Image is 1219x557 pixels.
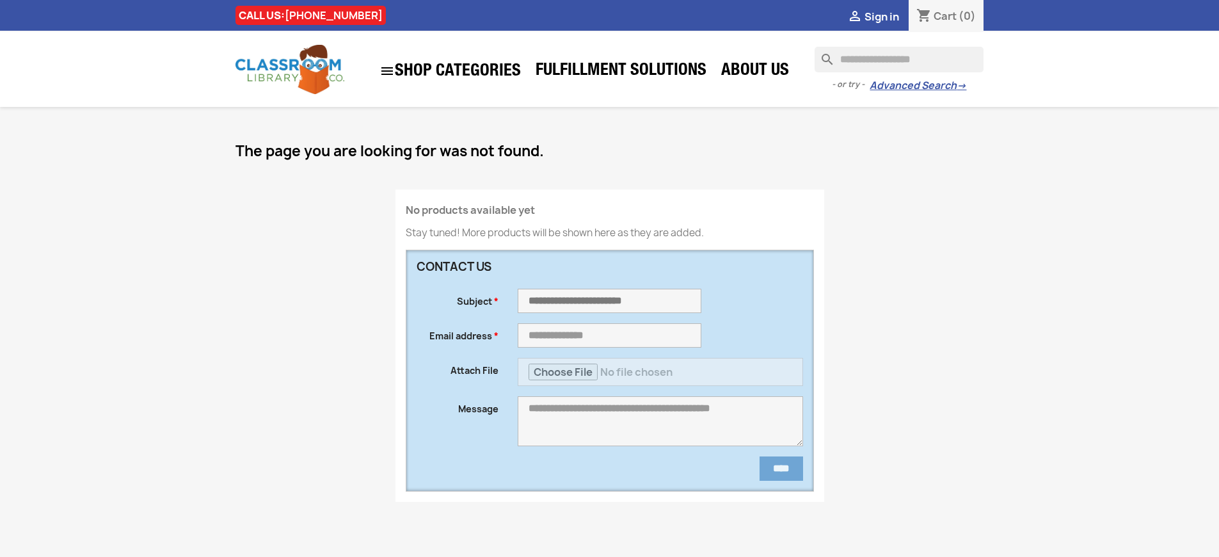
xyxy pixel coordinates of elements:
div: CALL US: [235,6,386,25]
a: [PHONE_NUMBER] [285,8,383,22]
label: Subject [407,289,509,308]
span: - or try - [832,78,870,91]
a:  Sign in [847,10,899,24]
p: Stay tuned! More products will be shown here as they are added. [406,227,814,239]
i:  [379,63,395,79]
span: Sign in [864,10,899,24]
h1: The page you are looking for was not found. [235,143,984,159]
span: → [957,79,966,92]
label: Attach File [407,358,509,377]
img: Classroom Library Company [235,45,344,94]
i: shopping_cart [916,9,932,24]
h4: No products available yet [406,205,814,216]
a: Advanced Search→ [870,79,966,92]
label: Message [407,396,509,416]
i:  [847,10,863,25]
i: search [815,47,830,62]
a: About Us [715,59,795,85]
a: SHOP CATEGORIES [373,57,527,85]
span: (0) [959,9,976,23]
label: Email address [407,323,509,343]
h3: Contact us [417,261,702,273]
input: Search [815,47,984,72]
span: Cart [934,9,957,23]
a: Fulfillment Solutions [529,59,713,85]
